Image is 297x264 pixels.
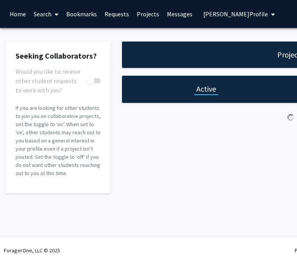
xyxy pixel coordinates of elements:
h2: Seeking Collaborators? [15,51,101,61]
a: Requests [101,0,133,28]
span: [PERSON_NAME] Profile [203,10,268,18]
a: Projects [133,0,163,28]
a: Messages [163,0,196,28]
a: Search [30,0,62,28]
span: Would you like to receive other student requests to work with you? [15,67,84,95]
div: ForagerOne, LLC © 2025 [4,237,60,264]
a: Bookmarks [62,0,101,28]
h1: Active [196,83,216,94]
p: If you are looking for other students to join you on collaborative projects, set the toggle to ‘o... [15,104,101,177]
a: Home [6,0,30,28]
